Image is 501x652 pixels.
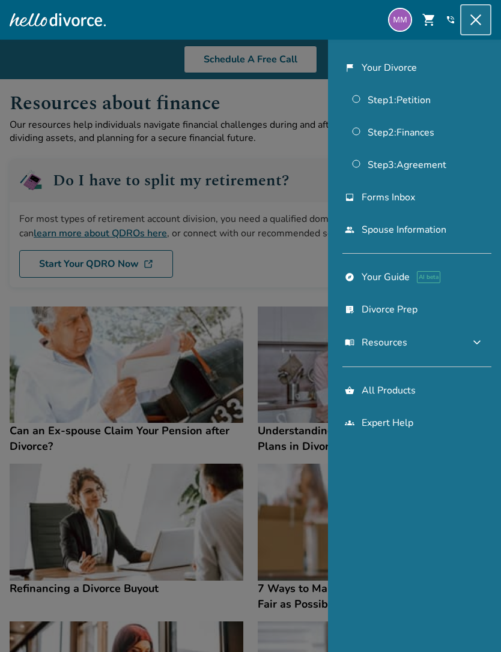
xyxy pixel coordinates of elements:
[345,193,354,202] span: inbox
[417,271,440,283] span: AI beta
[466,10,485,29] span: close
[338,263,491,291] a: exploreYour GuideAI beta
[338,328,491,357] button: menu_bookResourcesexpand_more
[338,119,491,146] a: Step2:Finances
[470,335,484,350] span: expand_more
[345,386,354,395] span: shopping_basket
[441,594,501,652] iframe: Chat Widget
[338,377,491,404] a: shopping_basketAll Products
[338,86,491,114] a: Step1:Petition
[338,54,491,82] a: flag_2Your Divorce
[446,15,455,25] a: phone_in_talk
[345,272,354,282] span: explore
[345,418,354,428] span: groups
[345,225,354,235] span: people
[338,409,491,437] a: groupsExpert Help
[338,184,491,211] a: inboxForms Inbox
[338,216,491,244] a: peopleSpouse Information
[338,151,491,179] a: Step3:Agreement
[388,8,412,32] img: matthew.marr19@gmail.com
[338,296,491,323] a: list_alt_checkDivorce Prep
[345,305,354,314] span: list_alt_check
[345,63,354,73] span: flag_2
[345,336,407,349] span: Resources
[422,13,436,27] span: shopping_cart
[345,338,354,347] span: menu_book
[362,191,415,204] span: Forms Inbox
